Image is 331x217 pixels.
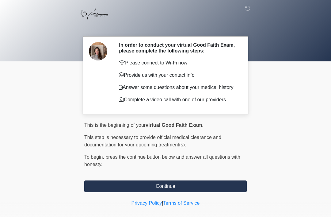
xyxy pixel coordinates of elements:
span: This is the beginning of your [84,122,146,128]
p: Answer some questions about your medical history [119,84,238,91]
a: Terms of Service [163,200,200,206]
span: press the continue button below and answer all questions with honesty. [84,154,240,167]
h1: ‎ ‎ [80,22,251,33]
h2: In order to conduct your virtual Good Faith Exam, please complete the following steps: [119,42,238,54]
a: | [162,200,163,206]
p: Please connect to Wi-Fi now [119,59,238,67]
p: Complete a video call with one of our providers [119,96,238,103]
p: Provide us with your contact info [119,72,238,79]
img: Viona Medical Spa Logo [78,5,110,23]
button: Continue [84,180,247,192]
a: Privacy Policy [131,200,162,206]
span: This step is necessary to provide official medical clearance and documentation for your upcoming ... [84,135,221,147]
span: . [202,122,203,128]
img: Agent Avatar [89,42,107,60]
strong: virtual Good Faith Exam [146,122,202,128]
span: To begin, [84,154,105,160]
